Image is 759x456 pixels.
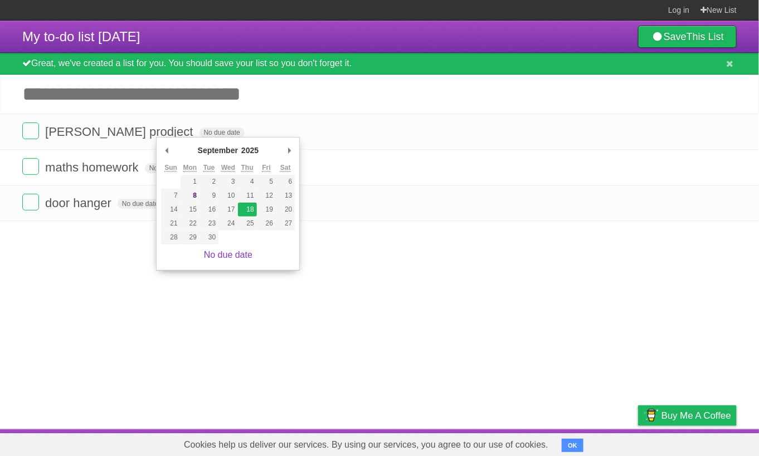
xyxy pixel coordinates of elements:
span: No due date [200,128,245,138]
div: September [196,142,240,159]
button: 18 [238,203,257,217]
label: Done [22,194,39,210]
button: Next Month [284,142,295,159]
button: 3 [218,175,237,189]
span: [PERSON_NAME] prodject [45,125,196,139]
abbr: Sunday [164,164,177,172]
button: 4 [238,175,257,189]
abbr: Saturday [280,164,291,172]
button: 26 [257,217,276,231]
button: 11 [238,189,257,203]
button: 2 [200,175,218,189]
button: Previous Month [161,142,172,159]
button: 24 [218,217,237,231]
a: Buy me a coffee [638,405,737,426]
button: 6 [276,175,295,189]
a: Privacy [624,432,653,453]
span: No due date [145,163,190,173]
span: My to-do list [DATE] [22,29,140,44]
button: 17 [218,203,237,217]
button: 28 [161,231,180,244]
button: 29 [181,231,200,244]
a: SaveThis List [638,26,737,48]
button: 13 [276,189,295,203]
a: Developers [527,432,572,453]
b: This List [687,31,724,42]
abbr: Tuesday [203,164,215,172]
button: 22 [181,217,200,231]
div: 2025 [240,142,260,159]
abbr: Wednesday [221,164,235,172]
button: 25 [238,217,257,231]
button: 8 [181,189,200,203]
span: Cookies help us deliver our services. By using our services, you agree to our use of cookies. [173,434,559,456]
button: OK [562,439,583,452]
button: 10 [218,189,237,203]
button: 1 [181,175,200,189]
img: Buy me a coffee [644,406,659,425]
a: No due date [204,250,252,259]
span: door hanger [45,196,114,210]
abbr: Thursday [241,164,254,172]
a: Suggest a feature [666,432,737,453]
button: 16 [200,203,218,217]
a: About [490,432,513,453]
button: 15 [181,203,200,217]
button: 20 [276,203,295,217]
label: Done [22,122,39,139]
button: 27 [276,217,295,231]
button: 30 [200,231,218,244]
button: 5 [257,175,276,189]
a: Terms [586,432,610,453]
button: 12 [257,189,276,203]
label: Done [22,158,39,175]
abbr: Monday [183,164,197,172]
button: 21 [161,217,180,231]
button: 7 [161,189,180,203]
button: 23 [200,217,218,231]
button: 14 [161,203,180,217]
button: 9 [200,189,218,203]
abbr: Friday [262,164,270,172]
span: maths homework [45,160,142,174]
span: Buy me a coffee [661,406,731,425]
span: No due date [118,199,163,209]
button: 19 [257,203,276,217]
